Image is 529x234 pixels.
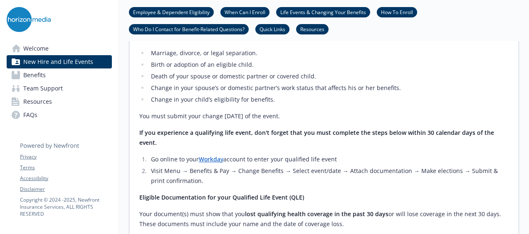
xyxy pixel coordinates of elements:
a: How To Enroll [377,8,417,16]
a: When Can I Enroll [220,8,269,16]
strong: Eligible Documentation for your Qualified Life Event (QLE) [139,193,304,201]
span: New Hire and Life Events [23,55,93,68]
li: Go online to your account to enter your qualified life event [148,154,509,164]
a: Disclaimer [20,185,111,193]
a: Welcome [7,42,112,55]
a: Life Events & Changing Your Benefits [276,8,370,16]
p: Copyright © 2024 - 2025 , Newfront Insurance Services, ALL RIGHTS RESERVED [20,196,111,217]
a: Terms [20,164,111,171]
a: Who Do I Contact for Benefit-Related Questions? [129,25,249,33]
a: Employee & Dependent Eligibility [129,8,214,16]
li: Marriage, divorce, or legal separation. [148,48,509,58]
span: Benefits [23,68,46,82]
span: Welcome [23,42,49,55]
span: FAQs [23,108,37,122]
a: Resources [7,95,112,108]
a: Team Support [7,82,112,95]
a: Benefits [7,68,112,82]
span: Team Support [23,82,63,95]
a: Resources [296,25,329,33]
li: Change in your child’s eligibility for benefits. [148,95,509,105]
li: Death of your spouse or domestic partner or covered child. [148,71,509,81]
a: Workday [199,155,223,163]
li: Change in your spouse’s or domestic partner’s work status that affects his or her benefits. [148,83,509,93]
a: New Hire and Life Events [7,55,112,68]
li: Visit Menu → Benefits & Pay → Change Benefits → Select event/date → Attach documentation → Make e... [148,166,509,186]
p: Your document(s) must show that you or will lose coverage in the next 30 days. These documents mu... [139,209,509,229]
span: Resources [23,95,52,108]
a: FAQs [7,108,112,122]
li: Birth or adoption of an eligible child. [148,60,509,70]
a: Quick Links [255,25,289,33]
a: Privacy [20,153,111,161]
strong: If you experience a qualifying life event, don't forget that you must complete the steps below wi... [139,129,494,146]
p: You must submit your change [DATE] of the event. [139,111,509,121]
a: Accessibility [20,175,111,182]
strong: lost qualifying health coverage in the past 30 days [245,210,388,218]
